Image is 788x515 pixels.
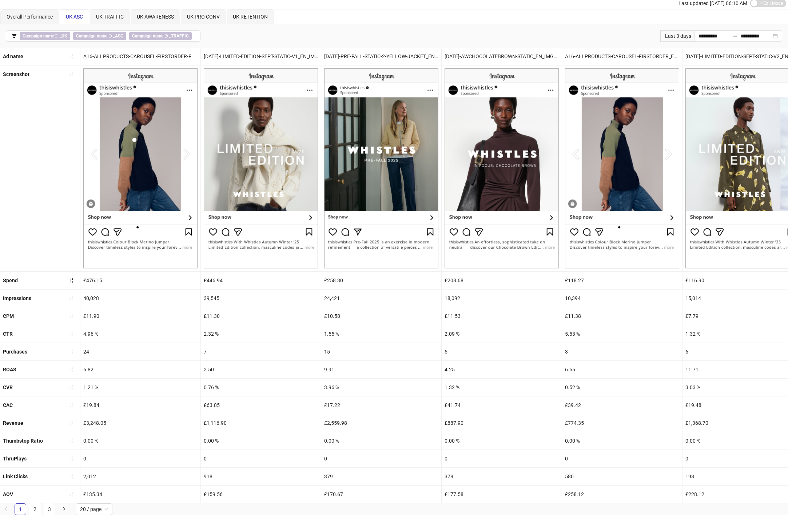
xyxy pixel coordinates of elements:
[29,503,41,515] li: 2
[76,33,107,39] b: Campaign name
[201,307,321,325] div: £11.30
[69,367,74,372] span: sort-ascending
[321,361,441,378] div: 9.91
[201,379,321,396] div: 0.76 %
[562,414,682,432] div: £774.35
[80,450,200,467] div: 0
[80,414,200,432] div: £3,248.05
[6,30,200,42] button: Campaign name ∋ _UKCampaign name ∋ _ASCCampaign name ∌ _TRAFFIC
[442,450,562,467] div: 0
[69,278,74,283] span: sort-descending
[69,492,74,497] span: sort-ascending
[233,14,268,20] span: UK RETENTION
[201,396,321,414] div: £63.85
[3,384,13,390] b: CVR
[129,32,192,40] span: ∌
[562,468,682,485] div: 580
[69,331,74,336] span: sort-ascending
[660,30,694,42] div: Last 3 days
[562,379,682,396] div: 0.52 %
[324,68,438,268] img: Screenshot 6870965888731
[7,14,53,20] span: Overall Performance
[321,290,441,307] div: 24,421
[204,68,318,268] img: Screenshot 6905542740331
[562,290,682,307] div: 10,394
[562,396,682,414] div: £39.42
[69,438,74,443] span: sort-ascending
[562,48,682,65] div: A16-ALLPRODUCTS-CAROUSEL-FIRSTORDER_EN_DYNCAR_CP_5032025_F_CC_SC3_USP1_ALLPRODUCTS – Copy
[321,468,441,485] div: 379
[3,313,14,319] b: CPM
[442,414,562,432] div: £887.90
[15,503,26,515] li: 1
[80,379,200,396] div: 1.21 %
[76,503,112,515] div: Page Size
[69,474,74,479] span: sort-ascending
[442,486,562,503] div: £177.58
[201,414,321,432] div: £1,116.90
[80,504,108,515] span: 20 / page
[562,325,682,343] div: 5.53 %
[201,468,321,485] div: 918
[562,272,682,289] div: £118.27
[69,72,74,77] span: sort-ascending
[80,468,200,485] div: 2,012
[445,68,559,268] img: Screenshot 6905562622331
[187,14,220,20] span: UK PRO CONV
[96,14,124,20] span: UK TRAFFIC
[562,486,682,503] div: £258.12
[69,349,74,354] span: sort-ascending
[3,295,31,301] b: Impressions
[80,486,200,503] div: £135.34
[3,456,27,462] b: ThruPlays
[3,420,23,426] b: Revenue
[58,503,70,515] li: Next Page
[442,361,562,378] div: 4.25
[3,53,23,59] b: Ad name
[69,385,74,390] span: sort-ascending
[321,450,441,467] div: 0
[83,68,198,268] img: Screenshot 6905305411931
[69,420,74,426] span: sort-ascending
[60,33,67,39] b: _UK
[3,349,27,355] b: Purchases
[562,432,682,450] div: 0.00 %
[69,456,74,461] span: sort-ascending
[80,290,200,307] div: 40,028
[442,325,562,343] div: 2.09 %
[44,504,55,515] a: 3
[69,296,74,301] span: sort-ascending
[4,507,8,511] span: left
[321,432,441,450] div: 0.00 %
[442,48,562,65] div: [DATE]-AWCHOCOLATEBROWN-STATIC_EN_IMG_CP_04092025_F_CC_SC24_USP11_BAU
[69,314,74,319] span: sort-ascending
[3,438,43,444] b: Thumbstop Ratio
[562,307,682,325] div: £11.38
[80,396,200,414] div: £19.84
[321,307,441,325] div: £10.58
[201,450,321,467] div: 0
[80,272,200,289] div: £476.15
[201,48,321,65] div: [DATE]-LIMITED-EDITION-SEPT-STATIC-V1_EN_IMG_CP_29082025_F_CC_SC1_USP11_SEPT-25
[442,468,562,485] div: 378
[44,503,55,515] li: 3
[80,361,200,378] div: 6.82
[201,486,321,503] div: £159.56
[169,33,189,39] b: _TRAFFIC
[321,272,441,289] div: £258.30
[29,504,40,515] a: 2
[562,361,682,378] div: 6.55
[12,33,17,39] span: filter
[201,325,321,343] div: 2.32 %
[15,504,26,515] a: 1
[62,507,66,511] span: right
[80,432,200,450] div: 0.00 %
[3,402,13,408] b: CAC
[80,307,200,325] div: £11.90
[3,491,13,497] b: AOV
[321,396,441,414] div: £17.22
[201,290,321,307] div: 39,545
[69,54,74,59] span: sort-ascending
[80,325,200,343] div: 4.96 %
[201,361,321,378] div: 2.50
